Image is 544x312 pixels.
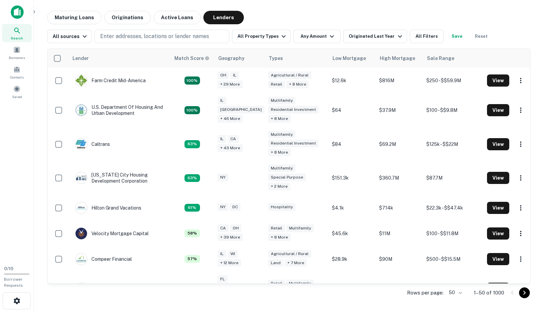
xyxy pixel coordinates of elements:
[376,68,423,93] td: $816M
[328,93,376,127] td: $64
[230,71,239,79] div: IL
[230,203,240,211] div: DC
[376,127,423,161] td: $69.2M
[333,54,366,62] div: Low Mortgage
[376,272,423,306] td: $4.6M
[2,24,32,42] a: Search
[519,287,530,298] button: Go to next page
[100,32,209,40] p: Enter addresses, locations or lender names
[4,277,23,288] span: Borrower Requests
[265,49,328,68] th: Types
[423,221,484,246] td: $100 - $$11.8M
[474,289,504,297] p: 1–50 of 1000
[268,131,295,138] div: Multifamily
[268,81,285,88] div: Retail
[218,233,243,241] div: + 39 more
[228,135,239,143] div: CA
[203,11,244,24] button: Lenders
[328,161,376,195] td: $151.3k
[153,11,201,24] button: Active Loans
[75,283,164,295] div: U.s. Small Business Administration
[268,280,285,287] div: Retail
[423,161,484,195] td: $87.7M
[410,30,443,43] button: All Filters
[232,30,291,43] button: All Property Types
[376,93,423,127] td: $37.9M
[184,140,200,148] div: Capitalize uses an advanced AI algorithm to match your search with the best lender. The match sco...
[76,75,87,86] img: picture
[487,253,509,265] button: View
[76,228,87,239] img: picture
[470,30,492,43] button: Reset
[214,49,265,68] th: Geography
[268,149,291,156] div: + 8 more
[94,30,229,43] button: Enter addresses, locations or lender names
[328,272,376,306] td: $8k
[75,227,149,240] div: Velocity Mortgage Capital
[268,164,295,172] div: Multifamily
[184,255,200,263] div: Capitalize uses an advanced AI algorithm to match your search with the best lender. The match sco...
[76,202,87,214] img: picture
[268,71,311,79] div: Agricultural / Rural
[4,266,13,271] span: 0 / 10
[10,74,24,80] span: Contacts
[423,68,484,93] td: $250 - $$59.9M
[268,139,319,147] div: Residential Investment
[104,11,151,24] button: Originations
[328,246,376,272] td: $28.9k
[269,54,283,62] div: Types
[2,83,32,101] a: Saved
[53,32,89,40] div: All sources
[293,30,341,43] button: Any Amount
[218,203,228,211] div: NY
[286,280,314,287] div: Multifamily
[328,68,376,93] td: $12.6k
[218,259,241,267] div: + 12 more
[218,224,229,232] div: CA
[487,172,509,184] button: View
[268,106,319,114] div: Residential Investment
[76,138,87,150] img: picture
[328,127,376,161] td: $84
[230,224,241,232] div: OH
[228,250,238,258] div: WI
[218,174,228,181] div: NY
[75,202,141,214] div: Hilton Grand Vacations
[12,94,22,99] span: Saved
[349,32,404,40] div: Originated Last Year
[268,115,291,123] div: + 8 more
[184,229,200,238] div: Capitalize uses an advanced AI algorithm to match your search with the best lender. The match sco...
[2,63,32,81] div: Contacts
[285,259,307,267] div: + 7 more
[268,233,291,241] div: + 8 more
[9,55,25,60] span: Borrowers
[268,97,295,104] div: Multifamily
[268,174,306,181] div: Special Purpose
[376,161,423,195] td: $360.7M
[75,138,110,150] div: Caltrans
[268,259,283,267] div: Land
[268,250,311,258] div: Agricultural / Rural
[328,221,376,246] td: $45.6k
[218,275,228,283] div: FL
[218,106,264,114] div: [GEOGRAPHIC_DATA]
[510,258,544,290] iframe: Chat Widget
[487,227,509,240] button: View
[184,204,200,212] div: Capitalize uses an advanced AI algorithm to match your search with the best lender. The match sco...
[68,49,170,68] th: Lender
[2,43,32,62] a: Borrowers
[376,221,423,246] td: $11M
[487,283,509,295] button: View
[47,30,92,43] button: All sources
[376,49,423,68] th: High Mortgage
[76,104,87,116] img: picture
[218,54,245,62] div: Geography
[75,104,164,116] div: U.s. Department Of Housing And Urban Development
[218,144,243,152] div: + 43 more
[75,253,132,265] div: Compeer Financial
[218,115,243,123] div: + 46 more
[446,288,463,298] div: 50
[286,224,314,232] div: Multifamily
[376,195,423,221] td: $714k
[184,174,200,182] div: Capitalize uses an advanced AI algorithm to match your search with the best lender. The match sco...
